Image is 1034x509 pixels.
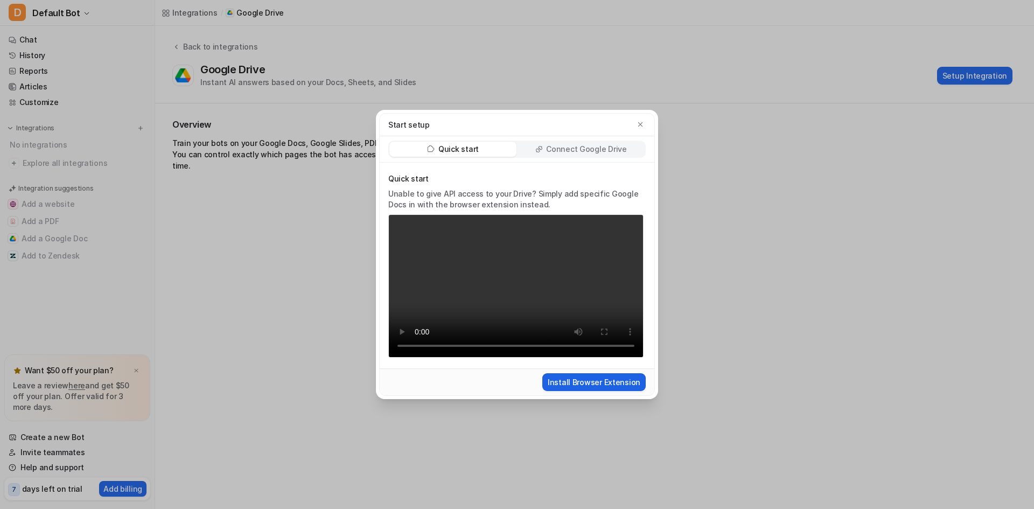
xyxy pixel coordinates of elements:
p: Start setup [388,119,430,130]
p: Unable to give API access to your Drive? Simply add specific Google Docs in with the browser exte... [388,189,644,210]
video: Your browser does not support the video tag. [388,214,644,358]
p: Quick start [438,144,479,155]
p: Connect Google Drive [546,144,626,155]
button: Install Browser Extension [542,373,646,391]
p: Quick start [388,173,644,184]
